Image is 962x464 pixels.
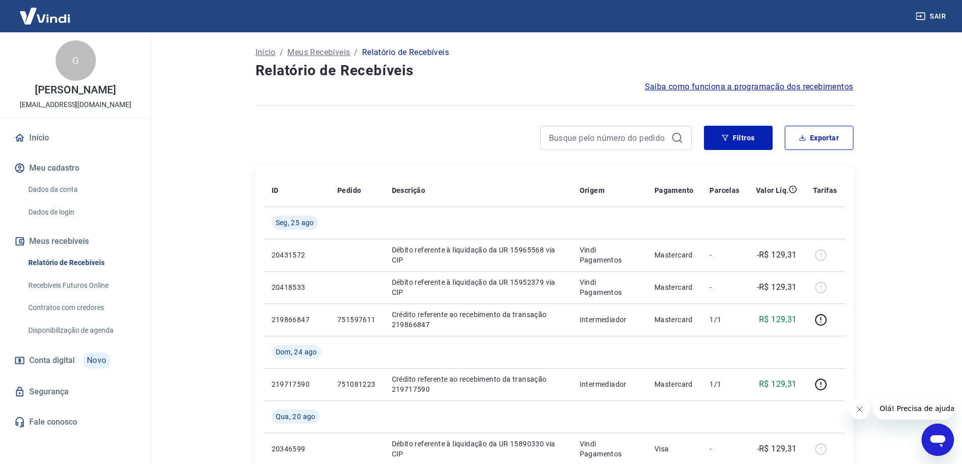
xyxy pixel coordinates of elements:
[24,275,139,296] a: Recebíveis Futuros Online
[654,444,694,454] p: Visa
[276,218,314,228] span: Seg, 25 ago
[24,252,139,273] a: Relatório de Recebíveis
[24,320,139,341] a: Disponibilização de agenda
[392,245,564,265] p: Débito referente à liquidação da UR 15965568 via CIP
[392,277,564,297] p: Débito referente à liquidação da UR 15952379 via CIP
[710,315,739,325] p: 1/1
[654,282,694,292] p: Mastercard
[287,46,350,59] a: Meus Recebíveis
[654,315,694,325] p: Mastercard
[272,282,321,292] p: 20418533
[272,444,321,454] p: 20346599
[710,185,739,195] p: Parcelas
[256,61,853,81] h4: Relatório de Recebíveis
[914,7,950,26] button: Sair
[337,185,361,195] p: Pedido
[580,185,604,195] p: Origem
[12,348,139,373] a: Conta digitalNovo
[759,378,797,390] p: R$ 129,31
[272,315,321,325] p: 219866847
[759,314,797,326] p: R$ 129,31
[12,1,78,31] img: Vindi
[710,250,739,260] p: -
[35,85,116,95] p: [PERSON_NAME]
[83,352,111,369] span: Novo
[704,126,773,150] button: Filtros
[654,250,694,260] p: Mastercard
[272,250,321,260] p: 20431572
[24,297,139,318] a: Contratos com credores
[272,379,321,389] p: 219717590
[6,7,85,15] span: Olá! Precisa de ajuda?
[392,310,564,330] p: Crédito referente ao recebimento da transação 219866847
[256,46,276,59] a: Início
[654,379,694,389] p: Mastercard
[580,379,638,389] p: Intermediador
[785,126,853,150] button: Exportar
[757,281,797,293] p: -R$ 129,31
[276,411,316,422] span: Qua, 20 ago
[645,81,853,93] a: Saiba como funciona a programação dos recebimentos
[922,424,954,456] iframe: Botão para abrir a janela de mensagens
[272,185,279,195] p: ID
[280,46,283,59] p: /
[757,443,797,455] p: -R$ 129,31
[392,185,426,195] p: Descrição
[12,127,139,149] a: Início
[710,282,739,292] p: -
[20,99,131,110] p: [EMAIL_ADDRESS][DOMAIN_NAME]
[549,130,667,145] input: Busque pelo número do pedido
[710,444,739,454] p: -
[580,277,638,297] p: Vindi Pagamentos
[56,40,96,81] div: G
[756,185,789,195] p: Valor Líq.
[654,185,694,195] p: Pagamento
[580,439,638,459] p: Vindi Pagamentos
[276,347,317,357] span: Dom, 24 ago
[337,315,376,325] p: 751597611
[757,249,797,261] p: -R$ 129,31
[12,157,139,179] button: Meu cadastro
[392,439,564,459] p: Débito referente à liquidação da UR 15890330 via CIP
[354,46,358,59] p: /
[710,379,739,389] p: 1/1
[874,397,954,420] iframe: Mensagem da empresa
[12,381,139,403] a: Segurança
[362,46,449,59] p: Relatório de Recebíveis
[392,374,564,394] p: Crédito referente ao recebimento da transação 219717590
[580,245,638,265] p: Vindi Pagamentos
[29,353,75,368] span: Conta digital
[580,315,638,325] p: Intermediador
[24,202,139,223] a: Dados de login
[24,179,139,200] a: Dados da conta
[337,379,376,389] p: 751081223
[849,399,870,420] iframe: Fechar mensagem
[12,411,139,433] a: Fale conosco
[12,230,139,252] button: Meus recebíveis
[813,185,837,195] p: Tarifas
